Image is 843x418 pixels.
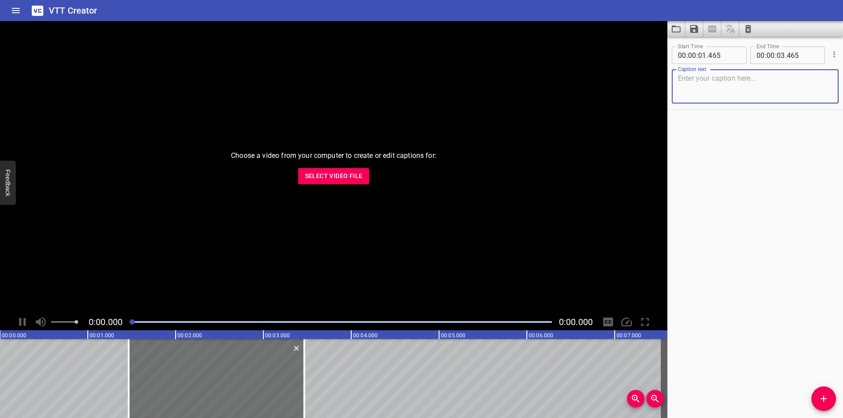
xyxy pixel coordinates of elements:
[2,332,26,339] text: 00:00.000
[90,332,114,339] text: 00:01.000
[441,332,465,339] text: 00:05.000
[739,21,757,37] button: Clear captions
[686,46,688,64] span: :
[305,171,363,182] span: Select Video File
[291,343,301,354] div: Delete Cue
[698,46,706,64] input: 01
[231,150,436,161] p: Choose a video from your computer to create or edit captions for:
[529,332,553,339] text: 00:06.000
[785,46,787,64] span: .
[130,321,552,323] div: Play progress
[685,21,703,37] button: Save captions to file
[600,314,616,330] div: Hide/Show Captions
[616,332,641,339] text: 00:07.000
[743,24,753,34] svg: Clear captions
[811,386,836,411] button: Add Cue
[671,24,681,34] svg: Load captions from file
[765,46,767,64] span: :
[703,21,721,37] span: Select a video in the pane to the left, then you can automatically extract captions.
[291,343,302,354] button: Delete
[353,332,378,339] text: 00:04.000
[777,46,785,64] input: 03
[767,46,775,64] input: 00
[627,390,645,407] button: Zoom In
[49,4,97,18] h6: VTT Creator
[829,49,840,60] button: Cue Options
[298,168,370,184] button: Select Video File
[757,46,765,64] input: 00
[696,46,698,64] span: :
[689,24,699,34] svg: Save captions to file
[637,314,653,330] div: Toggle Full Screen
[829,43,839,66] div: Cue Options
[559,317,593,327] span: Video Duration
[265,332,290,339] text: 00:03.000
[787,46,819,64] input: 465
[678,46,686,64] input: 00
[177,332,202,339] text: 00:02.000
[646,390,664,407] button: Zoom Out
[89,317,122,327] span: Current Time
[667,21,685,37] button: Load captions from file
[708,46,740,64] input: 465
[706,46,708,64] span: .
[688,46,696,64] input: 00
[721,21,739,37] span: Add some text to your captions to translate.
[618,314,635,330] div: Playback Speed
[775,46,777,64] span: :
